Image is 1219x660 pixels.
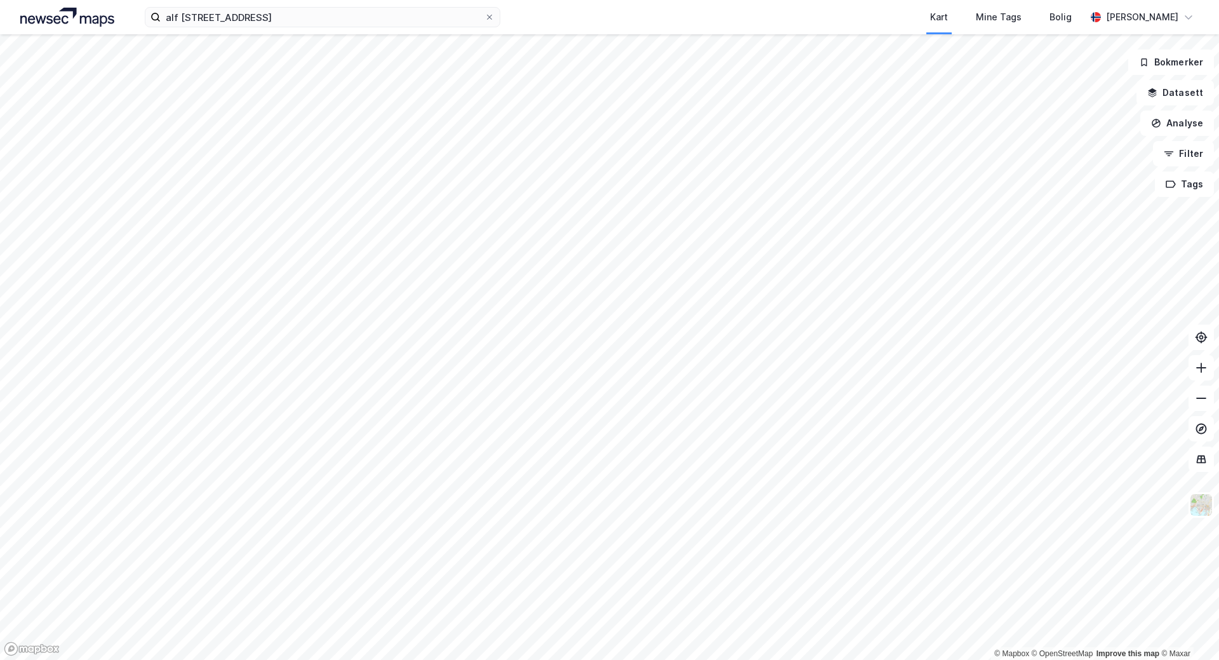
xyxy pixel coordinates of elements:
[1106,10,1178,25] div: [PERSON_NAME]
[1136,80,1214,105] button: Datasett
[1156,599,1219,660] iframe: Chat Widget
[1049,10,1072,25] div: Bolig
[1155,172,1214,197] button: Tags
[976,10,1022,25] div: Mine Tags
[1189,493,1213,517] img: Z
[20,8,114,27] img: logo.a4113a55bc3d86da70a041830d287a7e.svg
[1096,649,1159,658] a: Improve this map
[1153,141,1214,166] button: Filter
[4,642,60,656] a: Mapbox homepage
[1140,111,1214,136] button: Analyse
[1128,50,1214,75] button: Bokmerker
[161,8,484,27] input: Søk på adresse, matrikkel, gårdeiere, leietakere eller personer
[930,10,948,25] div: Kart
[1032,649,1093,658] a: OpenStreetMap
[994,649,1029,658] a: Mapbox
